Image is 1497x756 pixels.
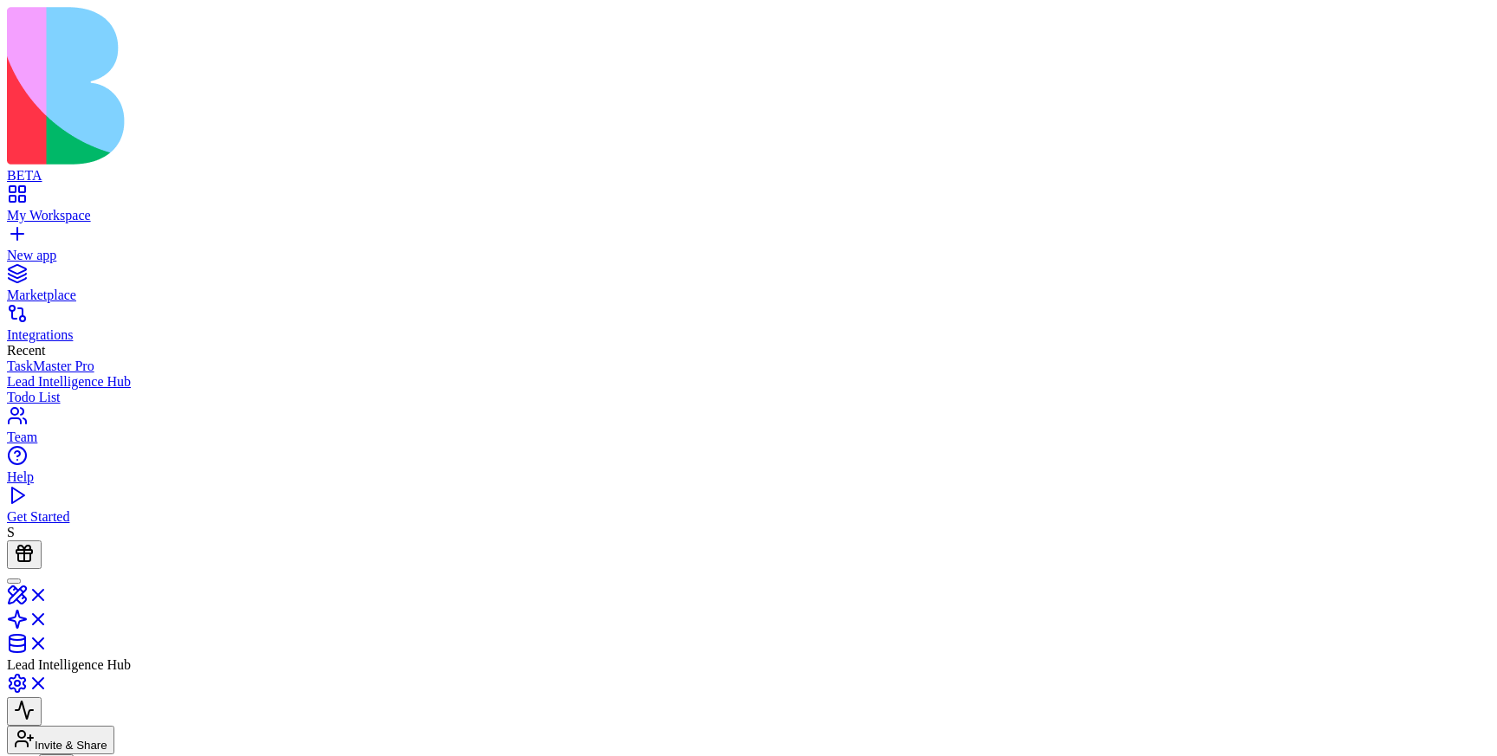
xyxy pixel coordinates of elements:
[7,208,1490,223] div: My Workspace
[7,288,1490,303] div: Marketplace
[7,525,15,540] span: S
[7,726,114,754] button: Invite & Share
[7,168,1490,184] div: BETA
[7,430,1490,445] div: Team
[7,248,1490,263] div: New app
[7,454,1490,485] a: Help
[7,192,1490,223] a: My Workspace
[7,469,1490,485] div: Help
[7,374,1490,390] a: Lead Intelligence Hub
[7,414,1490,445] a: Team
[7,343,45,358] span: Recent
[7,7,703,165] img: logo
[7,494,1490,525] a: Get Started
[7,232,1490,263] a: New app
[7,312,1490,343] a: Integrations
[7,359,1490,374] a: TaskMaster Pro
[7,152,1490,184] a: BETA
[7,327,1490,343] div: Integrations
[7,272,1490,303] a: Marketplace
[7,657,131,672] span: Lead Intelligence Hub
[7,390,1490,405] a: Todo List
[7,509,1490,525] div: Get Started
